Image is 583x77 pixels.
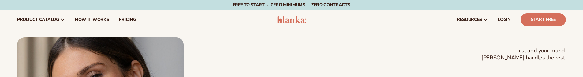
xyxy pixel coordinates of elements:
[452,10,493,30] a: resources
[119,17,136,22] span: pricing
[70,10,114,30] a: How It Works
[12,10,70,30] a: product catalog
[481,47,566,62] span: Just add your brand. [PERSON_NAME] handles the rest.
[277,16,306,23] img: logo
[521,13,566,26] a: Start Free
[233,2,350,8] span: Free to start · ZERO minimums · ZERO contracts
[114,10,141,30] a: pricing
[17,17,59,22] span: product catalog
[498,17,511,22] span: LOGIN
[493,10,516,30] a: LOGIN
[75,17,109,22] span: How It Works
[457,17,482,22] span: resources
